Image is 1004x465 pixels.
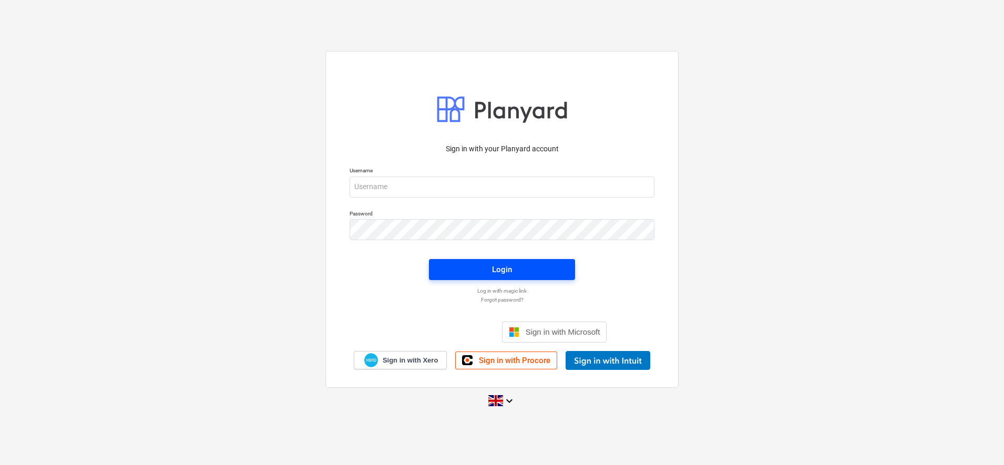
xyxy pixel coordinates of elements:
i: keyboard_arrow_down [503,395,516,407]
a: Sign in with Procore [455,352,557,369]
p: Password [350,210,654,219]
input: Username [350,177,654,198]
img: Microsoft logo [509,327,519,337]
a: Sign in with Xero [354,351,447,369]
p: Sign in with your Planyard account [350,143,654,154]
button: Login [429,259,575,280]
iframe: Sign in with Google Button [392,321,499,344]
span: Sign in with Microsoft [526,327,600,336]
a: Log in with magic link [344,287,660,294]
span: Sign in with Procore [479,356,550,365]
div: Login [492,263,512,276]
img: Xero logo [364,353,378,367]
p: Username [350,167,654,176]
a: Forgot password? [344,296,660,303]
span: Sign in with Xero [383,356,438,365]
